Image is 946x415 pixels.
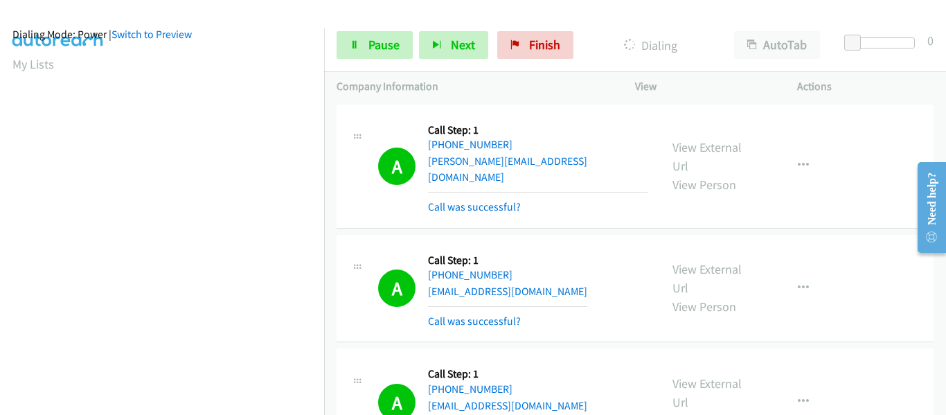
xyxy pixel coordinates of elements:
a: Switch to Preview [111,28,192,41]
h5: Call Step: 1 [428,254,587,267]
a: Call was successful? [428,315,521,328]
a: Finish [497,31,573,59]
h1: A [378,270,416,307]
a: [EMAIL_ADDRESS][DOMAIN_NAME] [428,399,587,412]
span: Next [451,37,475,53]
a: View External Url [672,261,742,296]
a: View External Url [672,139,742,174]
a: View Person [672,299,736,315]
h5: Call Step: 1 [428,367,587,381]
div: Delay between calls (in seconds) [851,37,915,48]
span: Finish [529,37,560,53]
a: [PHONE_NUMBER] [428,382,512,396]
a: [EMAIL_ADDRESS][DOMAIN_NAME] [428,285,587,298]
a: [PERSON_NAME][EMAIL_ADDRESS][DOMAIN_NAME] [428,154,587,184]
a: [PHONE_NUMBER] [428,268,512,281]
div: 0 [927,31,934,50]
h5: Call Step: 1 [428,123,648,137]
p: Actions [797,78,934,95]
button: Next [419,31,488,59]
a: Call was successful? [428,200,521,213]
a: View External Url [672,376,742,410]
iframe: Resource Center [906,152,946,263]
p: View [635,78,772,95]
a: [PHONE_NUMBER] [428,138,512,151]
div: Dialing Mode: Power | [12,26,312,43]
h1: A [378,148,416,185]
a: Pause [337,31,413,59]
a: View Person [672,177,736,193]
p: Dialing [592,36,709,55]
span: Pause [368,37,400,53]
p: Company Information [337,78,610,95]
a: My Lists [12,56,54,72]
button: AutoTab [734,31,820,59]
